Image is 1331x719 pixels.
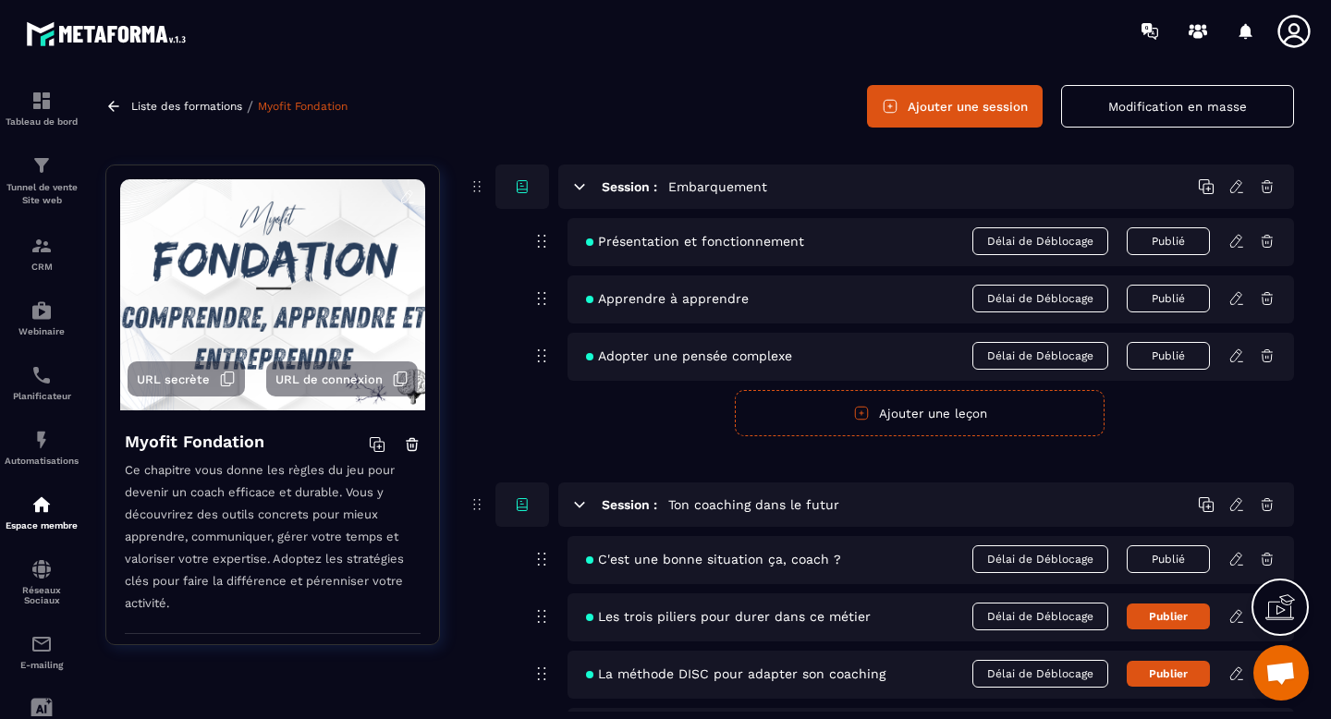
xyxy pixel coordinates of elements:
[247,98,253,116] span: /
[586,291,749,306] span: Apprendre à apprendre
[31,429,53,451] img: automations
[125,429,264,455] h4: Myofit Fondation
[258,100,348,113] a: Myofit Fondation
[5,181,79,207] p: Tunnel de vente Site web
[972,545,1108,573] span: Délai de Déblocage
[1061,85,1294,128] button: Modification en masse
[5,585,79,605] p: Réseaux Sociaux
[5,140,79,221] a: formationformationTunnel de vente Site web
[972,660,1108,688] span: Délai de Déblocage
[5,286,79,350] a: automationsautomationsWebinaire
[972,285,1108,312] span: Délai de Déblocage
[735,390,1105,436] button: Ajouter une leçon
[1127,227,1210,255] button: Publié
[586,234,804,249] span: Présentation et fonctionnement
[602,497,657,512] h6: Session :
[586,552,841,567] span: C'est une bonne situation ça, coach ?
[668,177,767,196] h5: Embarquement
[31,299,53,322] img: automations
[5,221,79,286] a: formationformationCRM
[5,116,79,127] p: Tableau de bord
[5,415,79,480] a: automationsautomationsAutomatisations
[26,17,192,51] img: logo
[5,520,79,530] p: Espace membre
[5,391,79,401] p: Planificateur
[586,609,871,624] span: Les trois piliers pour durer dans ce métier
[31,90,53,112] img: formation
[867,85,1043,128] button: Ajouter une session
[275,372,383,386] span: URL de connexion
[1127,603,1210,629] button: Publier
[31,494,53,516] img: automations
[5,326,79,336] p: Webinaire
[5,544,79,619] a: social-networksocial-networkRéseaux Sociaux
[31,154,53,177] img: formation
[1127,545,1210,573] button: Publié
[31,633,53,655] img: email
[137,372,210,386] span: URL secrète
[125,459,421,634] p: Ce chapitre vous donne les règles du jeu pour devenir un coach efficace et durable. Vous y découv...
[5,350,79,415] a: schedulerschedulerPlanificateur
[586,666,885,681] span: La méthode DISC pour adapter son coaching
[5,262,79,272] p: CRM
[5,456,79,466] p: Automatisations
[128,361,245,396] button: URL secrète
[1253,645,1309,701] div: Ouvrir le chat
[31,235,53,257] img: formation
[972,227,1108,255] span: Délai de Déblocage
[1127,342,1210,370] button: Publié
[120,179,425,410] img: background
[1127,285,1210,312] button: Publié
[668,495,839,514] h5: Ton coaching dans le futur
[5,480,79,544] a: automationsautomationsEspace membre
[1127,661,1210,687] button: Publier
[602,179,657,194] h6: Session :
[5,76,79,140] a: formationformationTableau de bord
[5,660,79,670] p: E-mailing
[266,361,418,396] button: URL de connexion
[31,364,53,386] img: scheduler
[131,100,242,113] a: Liste des formations
[972,342,1108,370] span: Délai de Déblocage
[31,558,53,580] img: social-network
[586,348,792,363] span: Adopter une pensée complexe
[972,603,1108,630] span: Délai de Déblocage
[5,619,79,684] a: emailemailE-mailing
